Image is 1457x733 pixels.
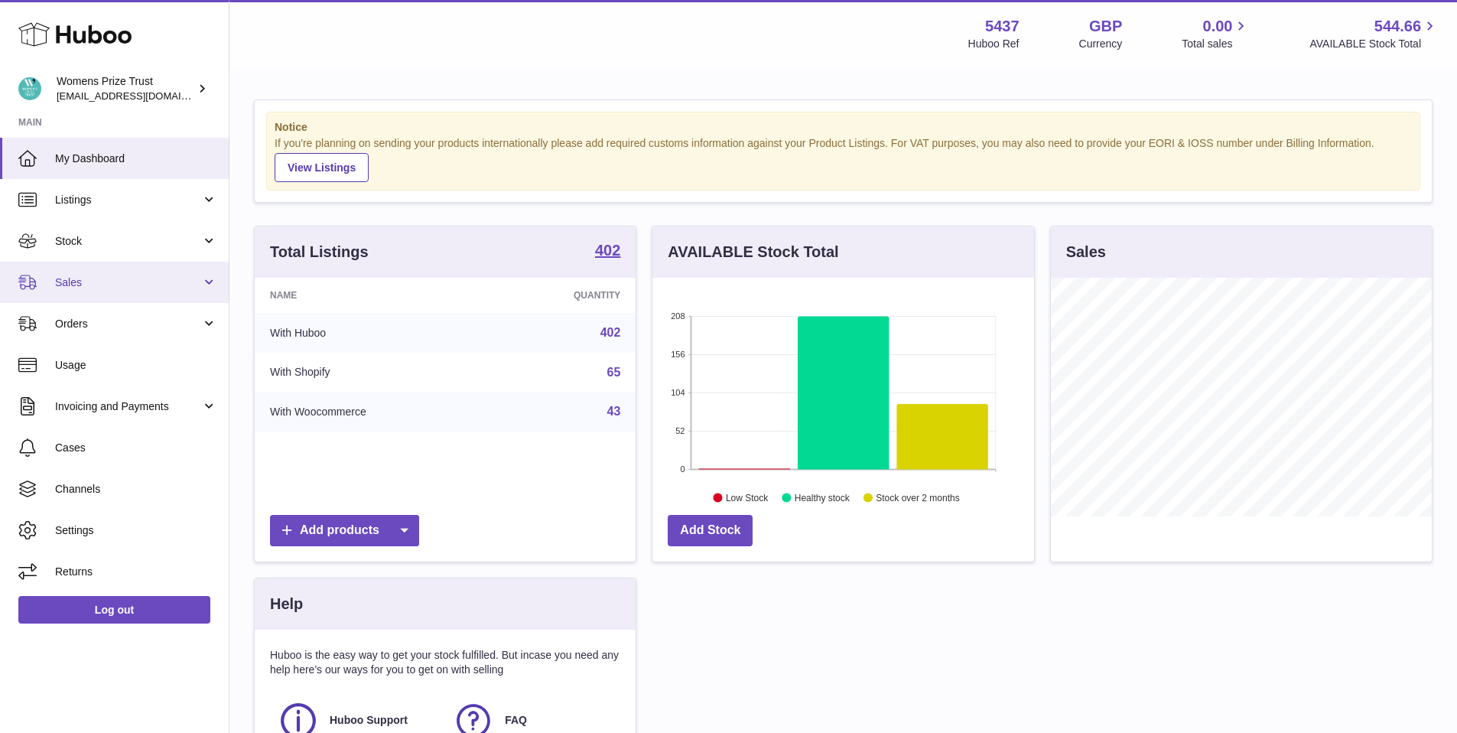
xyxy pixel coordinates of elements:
[55,193,201,207] span: Listings
[270,242,369,262] h3: Total Listings
[275,120,1412,135] strong: Notice
[18,596,210,624] a: Log out
[270,648,620,677] p: Huboo is the easy way to get your stock fulfilled. But incase you need any help here's our ways f...
[55,234,201,249] span: Stock
[55,565,217,579] span: Returns
[668,242,838,262] h3: AVAILABLE Stock Total
[795,492,850,503] text: Healthy stock
[275,136,1412,182] div: If you're planning on sending your products internationally please add required customs informati...
[681,464,685,474] text: 0
[270,515,419,546] a: Add products
[1089,16,1122,37] strong: GBP
[275,153,369,182] a: View Listings
[55,523,217,538] span: Settings
[55,358,217,373] span: Usage
[671,311,685,321] text: 208
[57,74,194,103] div: Womens Prize Trust
[671,350,685,359] text: 156
[55,399,201,414] span: Invoicing and Payments
[1374,16,1421,37] span: 544.66
[595,243,620,258] strong: 402
[1309,37,1439,51] span: AVAILABLE Stock Total
[505,713,527,728] span: FAQ
[255,353,491,393] td: With Shopify
[726,492,769,503] text: Low Stock
[1182,16,1250,51] a: 0.00 Total sales
[491,278,636,313] th: Quantity
[55,151,217,166] span: My Dashboard
[55,482,217,497] span: Channels
[607,366,621,379] a: 65
[270,594,303,614] h3: Help
[1066,242,1106,262] h3: Sales
[595,243,620,261] a: 402
[255,313,491,353] td: With Huboo
[985,16,1020,37] strong: 5437
[330,713,408,728] span: Huboo Support
[18,77,41,100] img: info@womensprizeforfiction.co.uk
[600,326,621,339] a: 402
[1182,37,1250,51] span: Total sales
[57,90,225,102] span: [EMAIL_ADDRESS][DOMAIN_NAME]
[876,492,960,503] text: Stock over 2 months
[1203,16,1233,37] span: 0.00
[55,317,201,331] span: Orders
[55,275,201,290] span: Sales
[1079,37,1123,51] div: Currency
[255,278,491,313] th: Name
[668,515,753,546] a: Add Stock
[968,37,1020,51] div: Huboo Ref
[1309,16,1439,51] a: 544.66 AVAILABLE Stock Total
[676,426,685,435] text: 52
[55,441,217,455] span: Cases
[607,405,621,418] a: 43
[255,392,491,432] td: With Woocommerce
[671,388,685,397] text: 104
